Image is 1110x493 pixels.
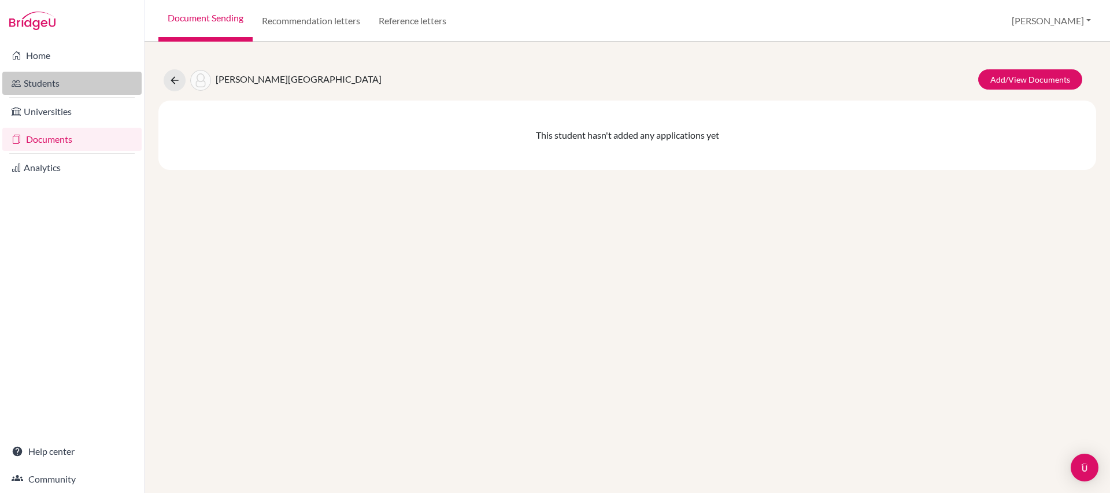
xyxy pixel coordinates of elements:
div: Open Intercom Messenger [1071,454,1098,481]
a: Universities [2,100,142,123]
span: [PERSON_NAME][GEOGRAPHIC_DATA] [216,73,382,84]
img: Bridge-U [9,12,55,30]
a: Students [2,72,142,95]
button: [PERSON_NAME] [1007,10,1096,32]
a: Add/View Documents [978,69,1082,90]
a: Help center [2,440,142,463]
a: Home [2,44,142,67]
div: This student hasn't added any applications yet [158,101,1096,170]
a: Documents [2,128,142,151]
a: Community [2,468,142,491]
a: Analytics [2,156,142,179]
